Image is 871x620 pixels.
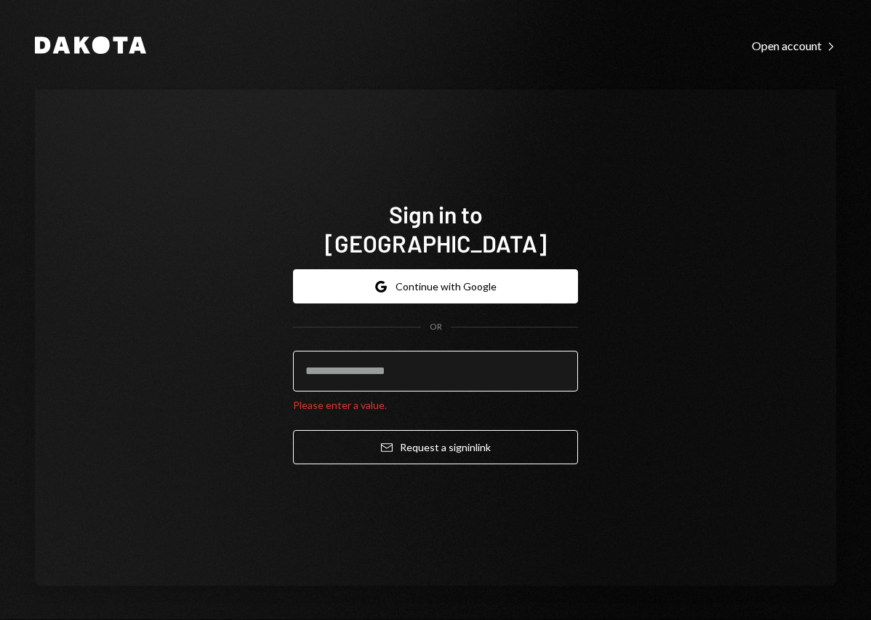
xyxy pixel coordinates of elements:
div: OR [430,321,442,333]
button: Request a signinlink [293,430,578,464]
a: Open account [752,37,836,53]
div: Open account [752,39,836,53]
button: Continue with Google [293,269,578,303]
h1: Sign in to [GEOGRAPHIC_DATA] [293,199,578,258]
div: Please enter a value. [293,397,578,413]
